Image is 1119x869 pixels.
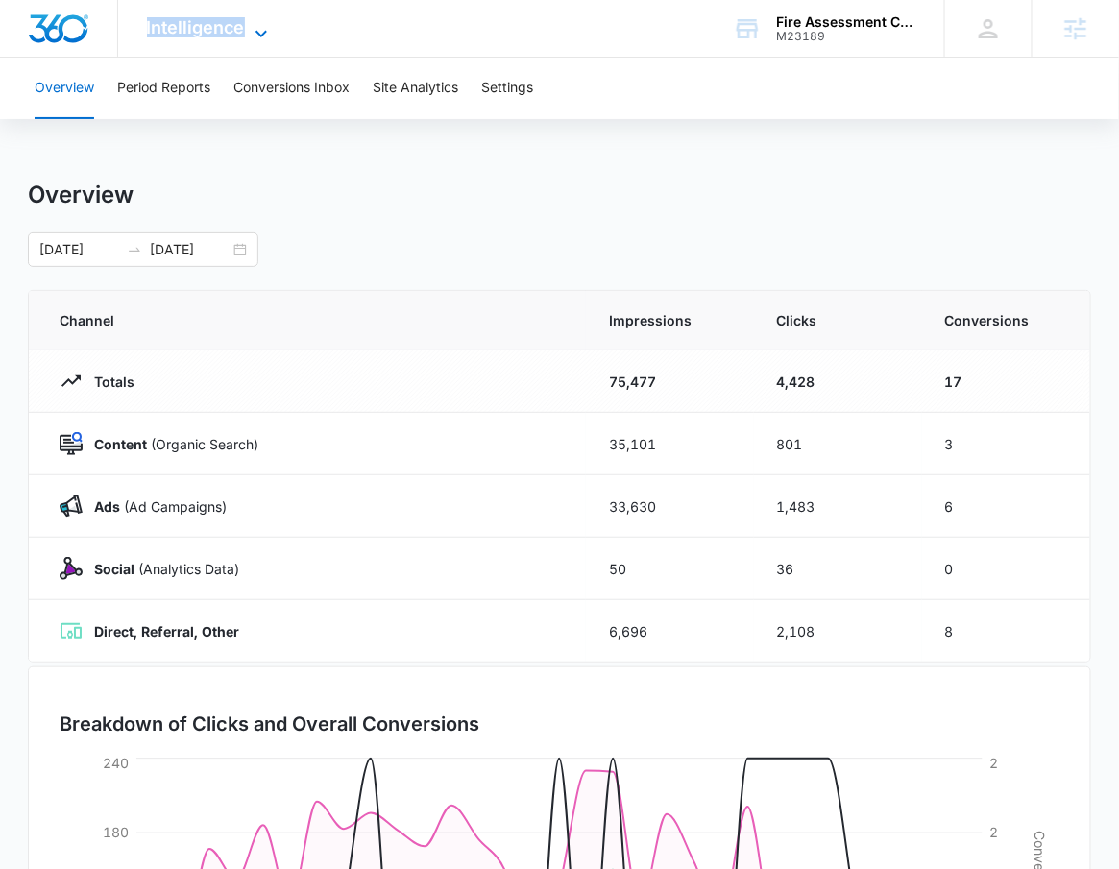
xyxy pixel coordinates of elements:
[777,310,899,330] span: Clicks
[127,242,142,257] span: swap-right
[103,824,129,840] tspan: 180
[609,310,731,330] span: Impressions
[60,495,83,518] img: Ads
[922,538,1090,600] td: 0
[754,413,922,475] td: 801
[922,475,1090,538] td: 6
[754,475,922,538] td: 1,483
[922,350,1090,413] td: 17
[127,242,142,257] span: to
[754,350,922,413] td: 4,428
[481,58,533,119] button: Settings
[776,30,916,43] div: account id
[94,436,147,452] strong: Content
[83,434,258,454] p: (Organic Search)
[586,350,754,413] td: 75,477
[922,413,1090,475] td: 3
[150,239,230,260] input: End date
[990,756,999,772] tspan: 2
[373,58,458,119] button: Site Analytics
[83,496,227,517] p: (Ad Campaigns)
[147,17,245,37] span: Intelligence
[117,58,210,119] button: Period Reports
[233,58,350,119] button: Conversions Inbox
[94,498,120,515] strong: Ads
[586,600,754,663] td: 6,696
[776,14,916,30] div: account name
[35,58,94,119] button: Overview
[39,239,119,260] input: Start date
[94,561,134,577] strong: Social
[60,557,83,580] img: Social
[990,824,999,840] tspan: 2
[60,310,563,330] span: Channel
[83,372,134,392] p: Totals
[94,623,239,640] strong: Direct, Referral, Other
[60,710,479,738] h3: Breakdown of Clicks and Overall Conversions
[754,600,922,663] td: 2,108
[922,600,1090,663] td: 8
[60,432,83,455] img: Content
[586,413,754,475] td: 35,101
[28,181,134,209] h1: Overview
[83,559,239,579] p: (Analytics Data)
[103,756,129,772] tspan: 240
[945,310,1059,330] span: Conversions
[586,475,754,538] td: 33,630
[754,538,922,600] td: 36
[586,538,754,600] td: 50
